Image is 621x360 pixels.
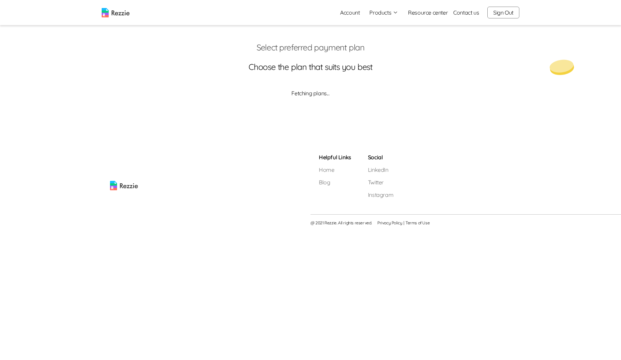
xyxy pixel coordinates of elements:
span: @ 2021 Rezzie. All rights reserved. [310,220,372,226]
a: LinkedIn [368,166,393,174]
img: logo [102,8,129,17]
h5: Social [368,153,393,161]
a: Contact us [453,8,479,17]
p: Choose the plan that suits you best [6,61,615,72]
a: Resource center [408,8,448,17]
a: Instagram [368,191,393,199]
a: Terms of Use [406,220,430,226]
p: Fetching plans... [6,89,615,97]
h5: Helpful Links [319,153,351,161]
a: Privacy Policy [377,220,402,226]
p: Select preferred payment plan [6,42,615,53]
img: rezzie logo [110,153,138,190]
a: Blog [319,178,351,186]
a: Home [319,166,351,174]
span: | [403,220,404,226]
button: Sign Out [487,7,519,18]
a: Twitter [368,178,393,186]
button: Products [369,8,398,17]
a: Account [335,6,365,19]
